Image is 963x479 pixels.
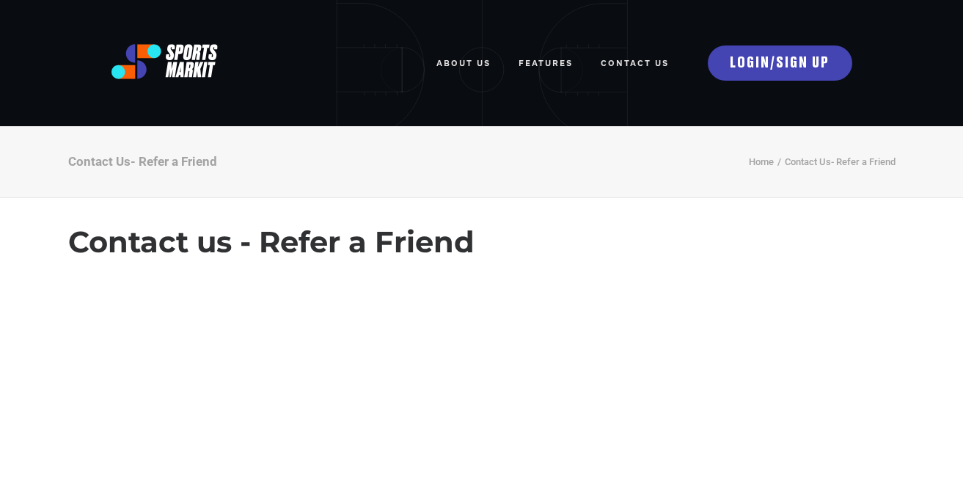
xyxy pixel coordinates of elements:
[749,156,774,167] a: Home
[708,45,852,81] a: LOGIN/SIGN UP
[111,44,219,79] img: logo
[436,47,491,79] a: ABOUT US
[68,224,475,260] span: Contact us - Refer a Friend
[68,153,217,169] div: Contact Us- Refer a Friend
[519,47,573,79] a: FEATURES
[774,154,896,171] li: Contact Us- Refer a Friend
[601,47,669,79] a: Contact Us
